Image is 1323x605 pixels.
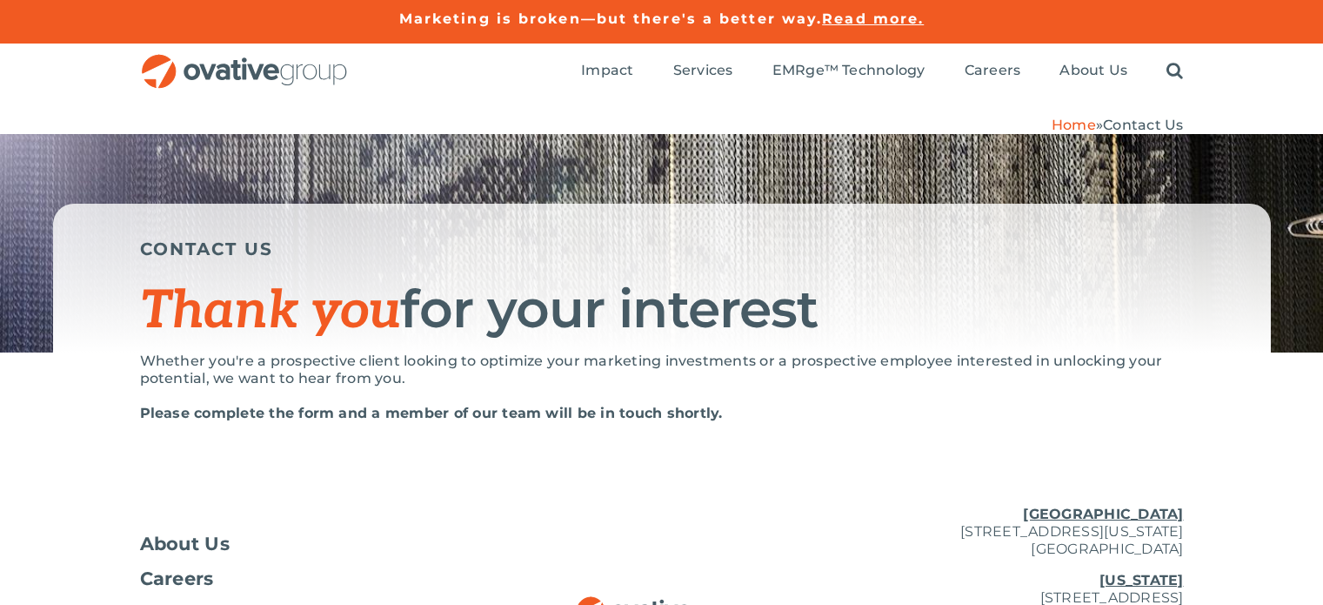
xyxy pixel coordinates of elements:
[140,570,214,588] span: Careers
[1059,62,1127,79] span: About Us
[965,62,1021,79] span: Careers
[399,10,823,27] a: Marketing is broken—but there's a better way.
[822,10,924,27] a: Read more.
[140,280,401,343] span: Thank you
[772,62,925,79] span: EMRge™ Technology
[140,52,349,69] a: OG_Full_horizontal_RGB
[772,62,925,81] a: EMRge™ Technology
[140,535,231,553] span: About Us
[140,405,723,421] strong: Please complete the form and a member of our team will be in touch shortly.
[965,62,1021,81] a: Careers
[1059,62,1127,81] a: About Us
[1023,506,1183,522] u: [GEOGRAPHIC_DATA]
[140,281,1184,339] h1: for your interest
[1103,117,1183,133] span: Contact Us
[673,62,733,81] a: Services
[1052,117,1184,133] span: »
[140,239,1184,259] h5: CONTACT US
[673,62,733,79] span: Services
[581,44,1183,99] nav: Menu
[1166,62,1183,81] a: Search
[140,570,488,588] a: Careers
[140,535,488,553] a: About Us
[1052,117,1096,133] a: Home
[581,62,633,79] span: Impact
[1099,572,1183,588] u: [US_STATE]
[836,506,1184,558] p: [STREET_ADDRESS][US_STATE] [GEOGRAPHIC_DATA]
[140,353,1184,387] p: Whether you're a prospective client looking to optimize your marketing investments or a prospecti...
[581,62,633,81] a: Impact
